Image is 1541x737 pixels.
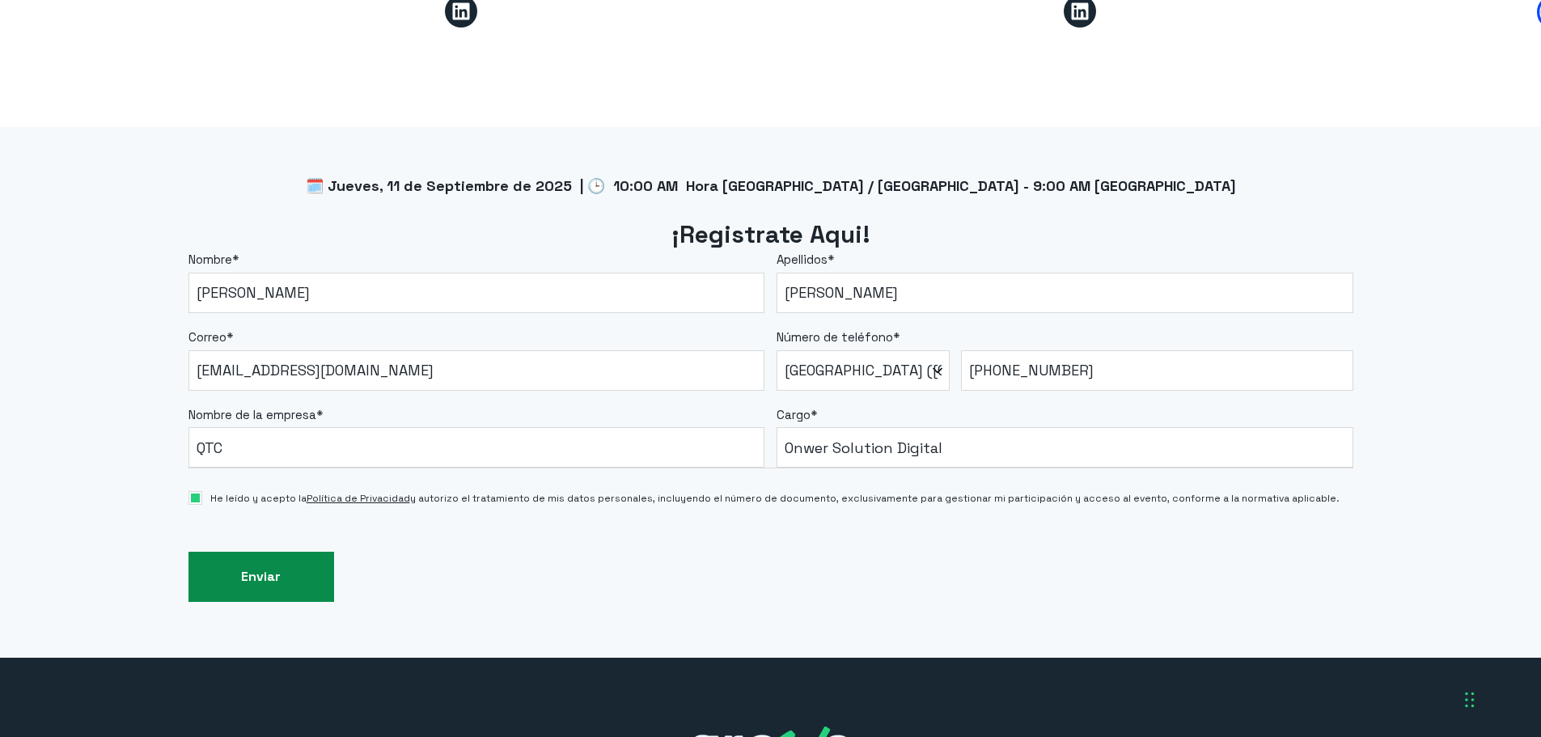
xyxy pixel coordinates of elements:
[1250,530,1541,737] iframe: Chat Widget
[188,252,232,267] span: Nombre
[777,329,893,345] span: Número de teléfono
[188,491,202,505] input: He leído y acepto laPolítica de Privacidady autorizo el tratamiento de mis datos personales, incl...
[188,407,316,422] span: Nombre de la empresa
[1250,530,1541,737] div: Widget de chat
[777,407,811,422] span: Cargo
[188,218,1353,252] h2: ¡Registrate Aqui!
[1465,676,1475,724] div: Arrastrar
[306,176,1236,195] span: 🗓️ Jueves, 11 de Septiembre de 2025 | 🕒 10:00 AM Hora [GEOGRAPHIC_DATA] / [GEOGRAPHIC_DATA] - 9:0...
[188,552,334,603] input: Enviar
[777,252,828,267] span: Apellidos
[188,329,226,345] span: Correo
[210,491,1340,506] span: He leído y acepto la y autorizo el tratamiento de mis datos personales, incluyendo el número de d...
[307,492,410,505] a: Política de Privacidad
